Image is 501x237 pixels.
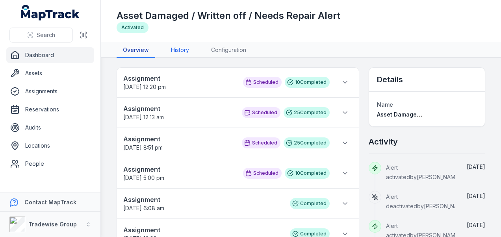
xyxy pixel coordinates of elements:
[467,222,485,228] span: [DATE]
[467,193,485,199] span: [DATE]
[467,163,485,170] time: 12/03/2025, 11:51:58 am
[24,199,76,206] strong: Contact MapTrack
[285,168,330,179] div: 10 Completed
[242,137,280,148] div: Scheduled
[123,83,166,90] span: [DATE] 12:20 pm
[123,74,235,91] a: Assignment[DATE] 12:20 pm
[117,22,148,33] div: Activated
[369,136,398,147] h2: Activity
[123,104,234,121] a: Assignment[DATE] 12:13 am
[6,102,94,117] a: Reservations
[386,164,461,180] span: Alert activated by [PERSON_NAME]
[467,163,485,170] span: [DATE]
[6,120,94,135] a: Audits
[123,205,164,211] span: [DATE] 6:08 am
[9,28,73,43] button: Search
[205,43,252,58] a: Configuration
[284,107,330,118] div: 25 Completed
[284,137,330,148] div: 25 Completed
[123,165,235,182] a: Assignment[DATE] 5:00 pm
[290,198,330,209] div: Completed
[123,174,164,181] time: 08/09/2025, 5:00:00 pm
[377,74,403,85] h2: Details
[123,225,282,235] strong: Assignment
[21,5,80,20] a: MapTrack
[123,174,164,181] span: [DATE] 5:00 pm
[377,101,393,108] span: Name
[243,168,282,179] div: Scheduled
[37,31,55,39] span: Search
[6,65,94,81] a: Assets
[123,165,235,174] strong: Assignment
[123,74,235,83] strong: Assignment
[285,77,330,88] div: 10 Completed
[123,195,282,204] strong: Assignment
[6,47,94,63] a: Dashboard
[6,83,94,99] a: Assignments
[28,221,77,228] strong: Tradewise Group
[123,205,164,211] time: 15/08/2025, 6:08:00 am
[123,114,164,120] time: 09/09/2025, 12:13:00 am
[123,134,234,152] a: Assignment[DATE] 8:51 pm
[123,134,234,144] strong: Assignment
[6,156,94,172] a: People
[123,144,163,151] span: [DATE] 8:51 pm
[165,43,195,58] a: History
[123,104,234,113] strong: Assignment
[242,107,280,118] div: Scheduled
[6,138,94,154] a: Locations
[467,193,485,199] time: 12/03/2025, 11:51:00 am
[117,43,155,58] a: Overview
[123,114,164,120] span: [DATE] 12:13 am
[117,9,340,22] h1: Asset Damaged / Written off / Needs Repair Alert
[243,77,282,88] div: Scheduled
[123,195,282,212] a: Assignment[DATE] 6:08 am
[467,222,485,228] time: 26/02/2025, 1:13:47 pm
[123,83,166,90] time: 10/09/2025, 12:20:00 pm
[386,193,468,209] span: Alert deactivated by [PERSON_NAME]
[123,144,163,151] time: 08/09/2025, 8:51:00 pm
